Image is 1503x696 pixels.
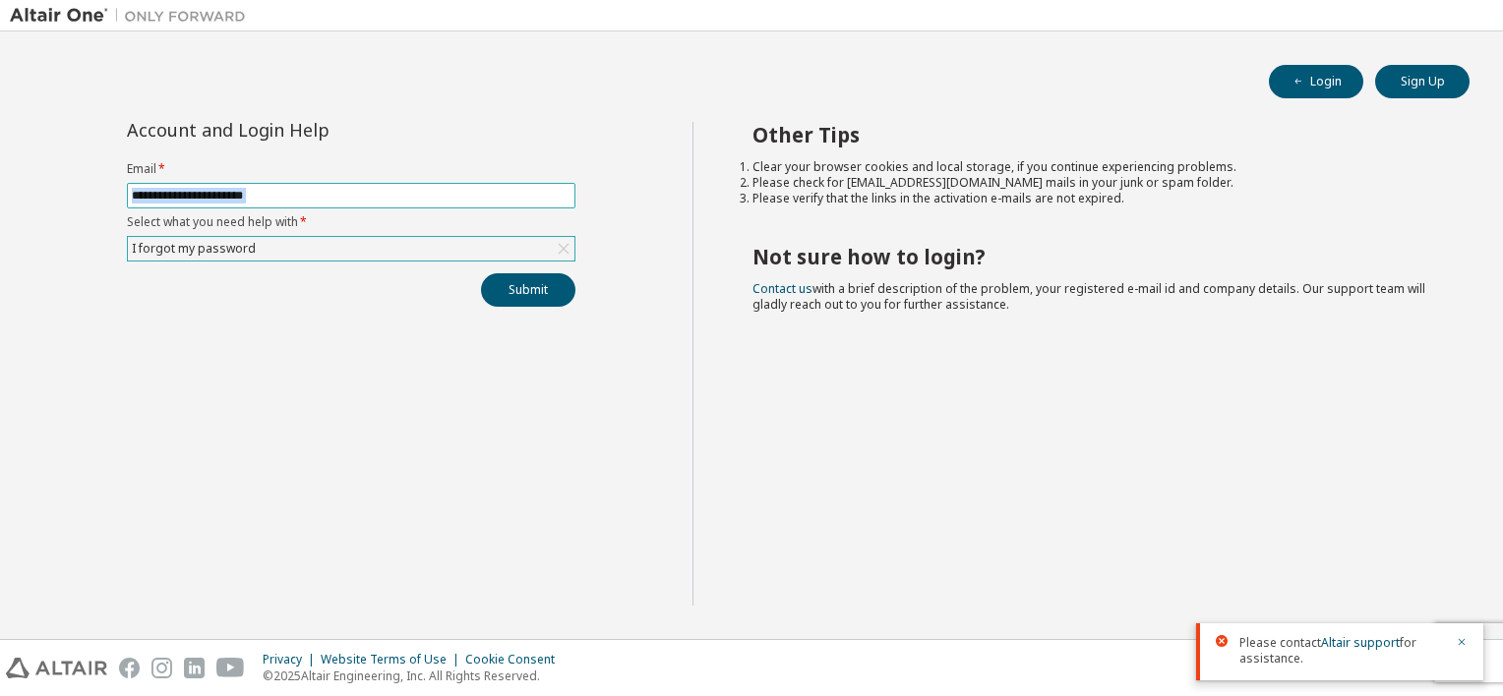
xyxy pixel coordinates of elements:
div: Website Terms of Use [321,652,465,667]
img: Altair One [10,6,256,26]
img: youtube.svg [216,658,245,678]
img: instagram.svg [151,658,172,678]
h2: Other Tips [752,122,1435,147]
p: © 2025 Altair Engineering, Inc. All Rights Reserved. [263,667,567,684]
div: Account and Login Help [127,122,486,138]
button: Login [1269,65,1363,98]
a: Altair support [1321,634,1400,651]
div: I forgot my password [129,238,259,260]
div: Privacy [263,652,321,667]
h2: Not sure how to login? [752,244,1435,269]
li: Please verify that the links in the activation e-mails are not expired. [752,191,1435,206]
button: Sign Up [1375,65,1470,98]
label: Email [127,161,575,177]
button: Submit [481,273,575,307]
a: Contact us [752,280,812,297]
li: Please check for [EMAIL_ADDRESS][DOMAIN_NAME] mails in your junk or spam folder. [752,175,1435,191]
span: with a brief description of the problem, your registered e-mail id and company details. Our suppo... [752,280,1425,313]
div: I forgot my password [128,237,574,261]
label: Select what you need help with [127,214,575,230]
img: linkedin.svg [184,658,205,678]
img: facebook.svg [119,658,140,678]
span: Please contact for assistance. [1239,635,1444,667]
div: Cookie Consent [465,652,567,667]
li: Clear your browser cookies and local storage, if you continue experiencing problems. [752,159,1435,175]
img: altair_logo.svg [6,658,107,678]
